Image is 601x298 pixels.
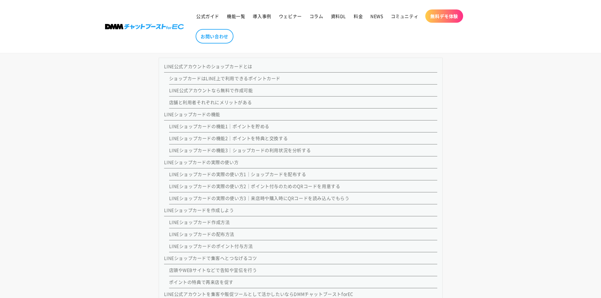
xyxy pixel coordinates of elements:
[169,99,252,105] a: 店舗と利用者それぞれにメリットがある
[196,29,233,44] a: お問い合わせ
[223,9,249,23] a: 機能一覧
[227,13,245,19] span: 機能一覧
[164,291,354,297] a: LINE公式アカウントを集客や販促ツールとして活かしたいならDMMチャットブーストforEC
[279,13,302,19] span: ウェビナー
[169,171,306,177] a: LINEショップカードの実際の使い方1｜ショップカードを配布する
[169,231,235,237] a: LINEショップカードの配布方法
[164,159,239,165] a: LINEショップカードの実際の使い方
[430,13,458,19] span: 無料デモ体験
[425,9,463,23] a: 無料デモ体験
[370,13,383,19] span: NEWS
[350,9,367,23] a: 料金
[169,183,340,189] a: LINEショップカードの実際の使い方2｜ポイント付与のためのQRコードを用意する
[105,24,184,29] img: 株式会社DMM Boost
[169,219,230,225] a: LINEショップカード作成方法
[367,9,387,23] a: NEWS
[387,9,422,23] a: コミュニティ
[169,243,253,249] a: LINEショップカードのポイント付与方法
[164,255,257,261] a: LINEショップカードで集客へとつなげるコツ
[169,123,269,129] a: LINEショップカードの機能1｜ポイントを貯める
[192,9,223,23] a: 公式ガイド
[354,13,363,19] span: 料金
[391,13,419,19] span: コミュニティ
[169,75,281,81] a: ショップカードはLINE上で利用できるポイントカード
[169,267,257,273] a: 店頭やWEBサイトなどで告知や宣伝を行う
[331,13,346,19] span: 資料DL
[169,87,253,93] a: LINE公式アカウントなら無料で作成可能
[253,13,271,19] span: 導入事例
[306,9,327,23] a: コラム
[275,9,306,23] a: ウェビナー
[196,13,219,19] span: 公式ガイド
[169,135,288,141] a: LINEショップカードの機能2｜ポイントを特典と交換する
[169,279,233,285] a: ポイントの特典で再来店を促す
[169,195,350,201] a: LINEショップカードの実際の使い方3｜来店時や購入時にQRコードを読み込んでもらう
[201,33,228,39] span: お問い合わせ
[164,207,234,213] a: LINEショップカードを作成しよう
[309,13,323,19] span: コラム
[327,9,350,23] a: 資料DL
[249,9,275,23] a: 導入事例
[164,63,253,69] a: LINE公式アカウントのショップカードとは
[164,111,220,117] a: LINEショップカードの機能
[169,147,311,153] a: LINEショップカードの機能3｜ショップカードの利用状況を分析する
